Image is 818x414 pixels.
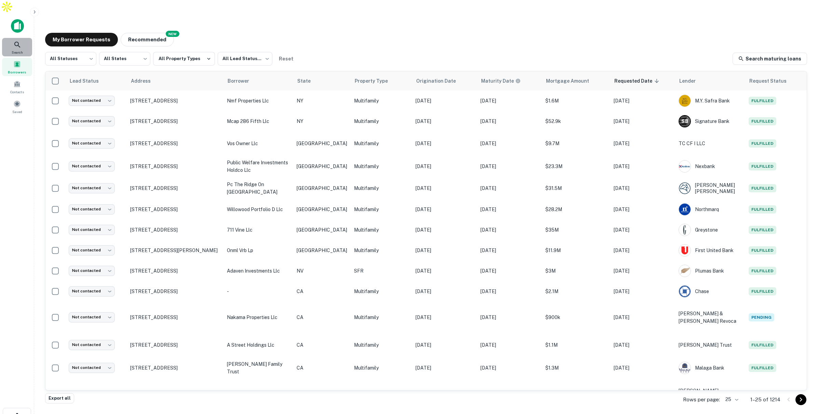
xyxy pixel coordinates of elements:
span: State [297,77,319,85]
div: All States [99,50,150,68]
p: [STREET_ADDRESS] [130,206,220,212]
span: Fulfilled [749,226,776,234]
div: Not contacted [69,116,115,126]
p: [STREET_ADDRESS] [130,140,220,147]
span: Fulfilled [749,267,776,275]
p: [DATE] [614,267,672,275]
p: - [227,288,290,295]
div: Not contacted [69,363,115,373]
p: [DATE] [614,341,672,349]
span: Search [12,50,23,55]
div: Not contacted [69,225,115,235]
div: Plumas Bank [679,265,741,277]
span: Property Type [355,77,397,85]
p: [DATE] [614,163,672,170]
a: Borrowers [2,58,32,76]
p: mcap 286 fifth llc [227,118,290,125]
span: Fulfilled [749,97,776,105]
p: NY [297,118,347,125]
div: Malaga Bank [679,362,741,374]
p: Multifamily [354,118,409,125]
p: [GEOGRAPHIC_DATA] [297,206,347,213]
p: [DATE] [614,140,672,147]
p: CA [297,288,347,295]
p: [PERSON_NAME] & [PERSON_NAME] Revoca [679,310,741,325]
p: [STREET_ADDRESS] [130,288,220,294]
p: [STREET_ADDRESS] [130,118,220,124]
span: Saved [12,109,22,114]
p: [DATE] [415,206,474,213]
p: [DATE] [415,288,474,295]
th: Lead Status [65,71,127,91]
p: [DATE] [614,184,672,192]
p: [DATE] [480,341,538,349]
p: Multifamily [354,247,409,254]
p: $28.2M [545,206,607,213]
p: Multifamily [354,226,409,234]
p: [DATE] [480,118,538,125]
div: All Lead Statuses [218,50,272,68]
p: willowood portfolio d llc [227,206,290,213]
th: Requested Date [610,71,675,91]
th: Address [127,71,223,91]
div: Not contacted [69,245,115,255]
p: [DATE] [480,247,538,254]
span: Fulfilled [749,139,776,148]
p: adaven investments llc [227,267,290,275]
p: Multifamily [354,341,409,349]
div: Chase [679,285,741,298]
div: 25 [723,395,739,404]
p: Multifamily [354,206,409,213]
button: Reset [275,52,297,66]
img: picture [679,224,691,236]
p: CA [297,364,347,372]
p: Multifamily [354,184,409,192]
p: $1.6M [545,97,607,105]
span: Fulfilled [749,205,776,213]
span: Fulfilled [749,246,776,254]
p: Multifamily [354,288,409,295]
div: Not contacted [69,312,115,322]
p: [GEOGRAPHIC_DATA] [297,226,347,234]
p: [DATE] [415,364,474,372]
th: State [293,71,351,91]
div: All Statuses [45,50,96,68]
div: Not contacted [69,286,115,296]
div: Northmarq [679,203,741,216]
p: [STREET_ADDRESS] [130,185,220,191]
p: [DATE] [614,314,672,321]
p: $1.1M [545,341,607,349]
div: [PERSON_NAME] [PERSON_NAME] [679,182,741,194]
p: onml vrb lp [227,247,290,254]
span: Lender [679,77,705,85]
p: [DATE] [614,97,672,105]
p: [DATE] [415,184,474,192]
p: 711 vine llc [227,226,290,234]
div: Greystone [679,224,741,236]
span: Fulfilled [749,184,776,192]
p: [DATE] [415,163,474,170]
p: [DATE] [480,206,538,213]
p: [DATE] [480,184,538,192]
p: $35M [545,226,607,234]
p: [DATE] [614,247,672,254]
p: Multifamily [354,163,409,170]
p: NV [297,267,347,275]
span: Borrowers [8,69,26,75]
a: Search maturing loans [733,53,807,65]
button: Recommended [121,33,174,46]
p: Multifamily [354,364,409,372]
div: Not contacted [69,161,115,171]
div: Not contacted [69,204,115,214]
a: Saved [2,97,32,116]
p: [DATE] [415,97,474,105]
th: Property Type [351,71,412,91]
a: Search [2,38,32,56]
button: Export all [45,393,74,403]
p: [STREET_ADDRESS] [130,365,220,371]
p: [STREET_ADDRESS] [130,314,220,320]
a: Contacts [2,78,32,96]
img: picture [679,161,691,172]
